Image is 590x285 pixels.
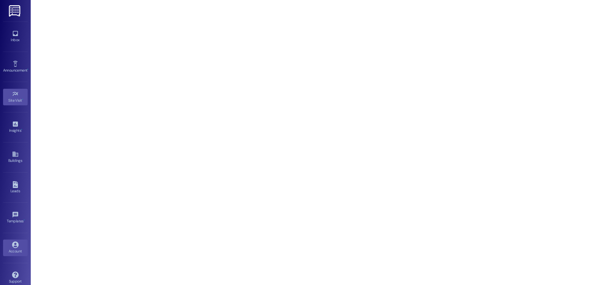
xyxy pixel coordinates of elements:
a: Account [3,240,28,256]
span: • [22,97,23,102]
span: • [27,67,28,72]
a: Templates • [3,209,28,226]
a: Site Visit • [3,89,28,105]
span: • [24,218,25,222]
a: Inbox [3,28,28,45]
a: Insights • [3,119,28,135]
span: • [21,127,22,132]
a: Buildings [3,149,28,166]
img: ResiDesk Logo [9,5,22,17]
a: Leads [3,179,28,196]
